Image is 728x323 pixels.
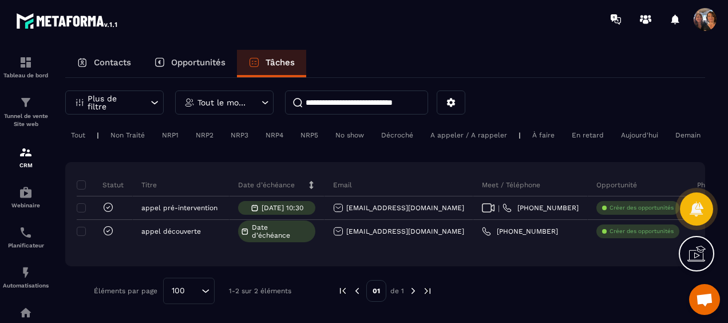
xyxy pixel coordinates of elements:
[3,162,49,168] p: CRM
[375,128,419,142] div: Décroché
[503,203,579,212] a: [PHONE_NUMBER]
[3,137,49,177] a: formationformationCRM
[3,112,49,128] p: Tunnel de vente Site web
[141,227,201,235] p: appel découverte
[689,284,720,315] div: Ouvrir le chat
[171,57,225,68] p: Opportunités
[366,280,386,302] p: 01
[19,226,33,239] img: scheduler
[482,180,540,190] p: Meet / Téléphone
[163,278,215,304] div: Search for option
[197,99,248,107] p: Tout le monde
[65,128,91,142] div: Tout
[527,128,560,142] div: À faire
[65,50,143,77] a: Contacts
[16,10,119,31] img: logo
[3,177,49,217] a: automationsautomationsWebinaire
[97,131,99,139] p: |
[88,94,138,111] p: Plus de filtre
[3,202,49,208] p: Webinaire
[141,204,217,212] p: appel pré-intervention
[225,128,254,142] div: NRP3
[615,128,664,142] div: Aujourd'hui
[338,286,348,296] img: prev
[330,128,370,142] div: No show
[237,50,306,77] a: Tâches
[94,287,157,295] p: Éléments par page
[482,227,558,236] a: [PHONE_NUMBER]
[295,128,324,142] div: NRP5
[19,266,33,279] img: automations
[105,128,151,142] div: Non Traité
[422,286,433,296] img: next
[3,87,49,137] a: formationformationTunnel de vente Site web
[260,128,289,142] div: NRP4
[670,128,706,142] div: Demain
[3,217,49,257] a: schedulerschedulerPlanificateur
[19,56,33,69] img: formation
[3,242,49,249] p: Planificateur
[238,180,295,190] p: Date d’échéance
[19,186,33,199] img: automations
[266,57,295,68] p: Tâches
[333,180,352,190] p: Email
[262,204,303,212] p: [DATE] 10:30
[94,57,131,68] p: Contacts
[596,180,637,190] p: Opportunité
[141,180,157,190] p: Titre
[697,180,717,190] p: Phase
[190,128,219,142] div: NRP2
[425,128,513,142] div: A appeler / A rappeler
[3,257,49,297] a: automationsautomationsAutomatisations
[156,128,184,142] div: NRP1
[610,227,674,235] p: Créer des opportunités
[408,286,418,296] img: next
[498,204,500,212] span: |
[566,128,610,142] div: En retard
[19,96,33,109] img: formation
[80,180,124,190] p: Statut
[19,306,33,320] img: automations
[19,145,33,159] img: formation
[3,47,49,87] a: formationformationTableau de bord
[229,287,291,295] p: 1-2 sur 2 éléments
[189,285,199,297] input: Search for option
[168,285,189,297] span: 100
[3,282,49,289] p: Automatisations
[390,286,404,296] p: de 1
[352,286,362,296] img: prev
[519,131,521,139] p: |
[3,72,49,78] p: Tableau de bord
[143,50,237,77] a: Opportunités
[610,204,674,212] p: Créer des opportunités
[252,223,312,239] span: Date d’échéance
